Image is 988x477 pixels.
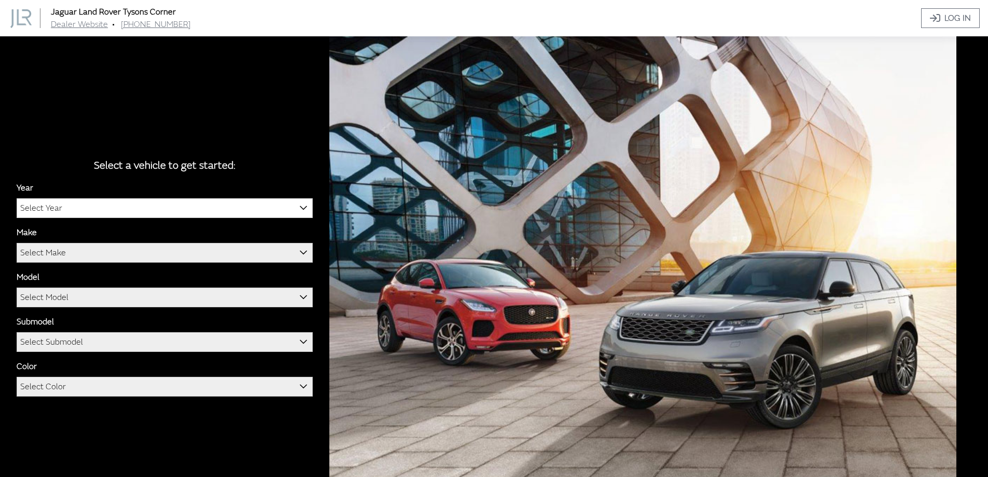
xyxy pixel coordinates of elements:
[17,288,313,307] span: Select Model
[921,8,980,28] a: Log In
[17,158,313,173] div: Select a vehicle to get started:
[17,243,313,263] span: Select Make
[17,360,37,373] label: Color
[10,8,49,28] a: Jaguar Land Rover Tysons Corner logo
[17,333,312,351] span: Select Submodel
[121,19,191,30] a: [PHONE_NUMBER]
[20,333,83,351] span: Select Submodel
[17,182,33,194] label: Year
[17,198,313,218] span: Select Year
[17,226,37,239] label: Make
[51,7,176,17] a: Jaguar Land Rover Tysons Corner
[10,9,32,28] img: Dashboard
[20,243,66,262] span: Select Make
[20,199,62,217] span: Select Year
[112,19,115,30] span: •
[17,199,312,217] span: Select Year
[17,271,39,283] label: Model
[20,288,68,307] span: Select Model
[17,377,313,397] span: Select Color
[17,288,312,307] span: Select Model
[17,377,312,396] span: Select Color
[17,316,54,328] label: Submodel
[17,243,312,262] span: Select Make
[20,377,66,396] span: Select Color
[51,19,108,30] a: Dealer Website
[17,332,313,352] span: Select Submodel
[944,12,971,24] span: Log In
